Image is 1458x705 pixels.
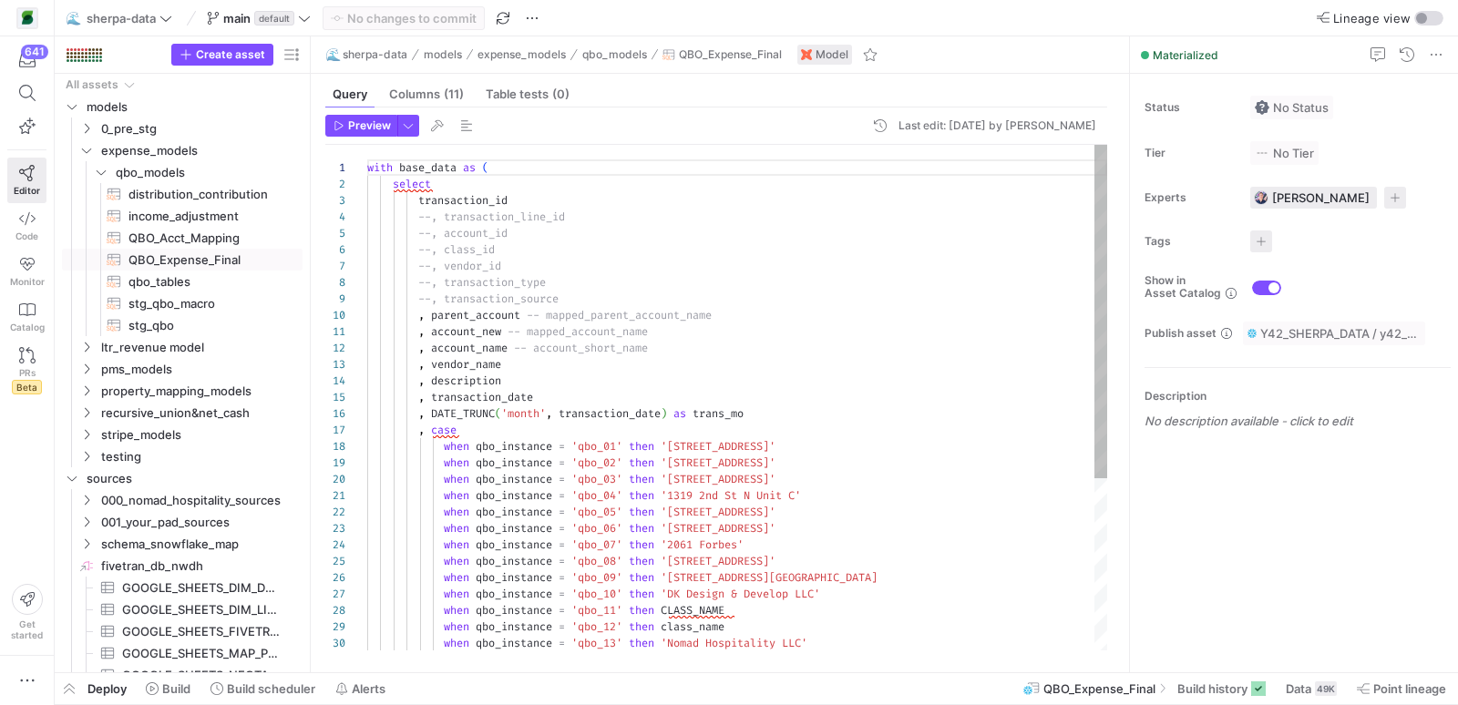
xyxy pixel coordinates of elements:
[62,620,303,642] a: GOOGLE_SHEETS_FIVETRAN_AUDIT​​​​​​​​​
[661,603,724,618] span: CLASS_NAME
[62,314,303,336] div: Press SPACE to select this row.
[1145,147,1236,159] span: Tier
[325,192,345,209] div: 3
[62,424,303,445] div: Press SPACE to select this row.
[508,324,648,339] span: -- mapped_account_name
[431,406,495,421] span: DATE_TRUNC
[325,323,345,340] div: 11
[571,521,622,536] span: 'qbo_06'
[444,537,469,552] span: when
[571,603,622,618] span: 'qbo_11'
[431,373,501,388] span: description
[419,44,467,66] button: models
[7,3,46,34] a: https://storage.googleapis.com/y42-prod-data-exchange/images/8zH7NGsoioThIsGoE9TeuKf062YnnTrmQ10g...
[559,472,565,486] span: =
[62,205,303,227] div: Press SPACE to select this row.
[476,636,552,650] span: qbo_instance
[62,445,303,467] div: Press SPACE to select this row.
[501,406,546,421] span: 'month'
[661,619,724,634] span: class_name
[559,406,661,421] span: transaction_date
[62,227,303,249] a: QBO_Acct_Mapping​​​​​​​​​​
[116,162,300,183] span: qbo_models
[325,115,397,137] button: Preview
[101,337,300,358] span: ltr_revenue model
[1250,141,1319,165] button: No tierNo Tier
[101,534,300,555] span: schema_snowflake_map
[476,455,552,470] span: qbo_instance
[62,598,303,620] div: Press SPACE to select this row.
[418,259,501,273] span: --, vendor_id
[1043,681,1155,696] span: QBO_Expense_Final
[431,357,501,372] span: vendor_name
[559,488,565,503] span: =
[122,665,282,686] span: GOOGLE_SHEETS_NECTAR_LOANS​​​​​​​​​
[62,555,303,577] a: fivetran_db_nwdh​​​​​​​​
[67,12,79,25] span: 🌊
[444,619,469,634] span: when
[444,521,469,536] span: when
[101,424,300,445] span: stripe_models
[1145,274,1221,300] span: Show in Asset Catalog
[325,291,345,307] div: 9
[62,183,303,205] a: distribution_contribution​​​​​​​​​​
[418,357,425,372] span: ,
[571,636,622,650] span: 'qbo_13'
[1145,390,1451,403] p: Description
[476,570,552,585] span: qbo_instance
[62,598,303,620] a: GOOGLE_SHEETS_DIM_LISTING_MAP​​​​​​​​​
[389,88,464,100] span: Columns
[62,620,303,642] div: Press SPACE to select this row.
[325,274,345,291] div: 8
[476,521,552,536] span: qbo_instance
[325,438,345,455] div: 18
[418,275,546,290] span: --, transaction_type
[578,44,652,66] button: qbo_models
[571,537,622,552] span: 'qbo_07'
[444,570,469,585] span: when
[122,577,282,598] span: GOOGLE_SHEETS_DIM_DATE​​​​​​​​​
[629,554,654,568] span: then
[658,44,786,66] button: QBO_Expense_Final
[62,161,303,183] div: Press SPACE to select this row.
[325,241,345,258] div: 6
[661,587,820,601] span: 'DK Design & Develop LLC'
[325,586,345,602] div: 27
[18,9,36,27] img: https://storage.googleapis.com/y42-prod-data-exchange/images/8zH7NGsoioThIsGoE9TeuKf062YnnTrmQ10g...
[325,455,345,471] div: 19
[128,315,282,336] span: stg_qbo​​​​​​​​​​
[325,487,345,504] div: 21
[546,406,552,421] span: ,
[661,554,775,568] span: '[STREET_ADDRESS]'
[559,505,565,519] span: =
[325,569,345,586] div: 26
[10,322,45,332] span: Catalog
[816,48,848,61] span: Model
[571,570,622,585] span: 'qbo_09'
[571,505,622,519] span: 'qbo_05'
[673,406,686,421] span: as
[552,88,570,100] span: (0)
[101,512,300,533] span: 001_your_pad_sources
[629,439,654,454] span: then
[418,390,425,404] span: ,
[661,636,807,650] span: 'Nomad Hospitality LLC'
[62,642,303,664] a: GOOGLE_SHEETS_MAP_PROPERTY_MAPPING​​​​​​​​​
[629,619,654,634] span: then
[343,48,407,61] span: sherpa-data
[418,209,565,224] span: --, transaction_line_id
[101,359,300,380] span: pms_models
[325,159,345,176] div: 1
[629,488,654,503] span: then
[1145,414,1451,428] p: No description available - click to edit
[62,292,303,314] a: stg_qbo_macro​​​​​​​​​​
[476,488,552,503] span: qbo_instance
[661,472,775,486] span: '[STREET_ADDRESS]'
[418,291,559,306] span: --, transaction_source
[418,242,495,257] span: --, class_id
[444,587,469,601] span: when
[325,422,345,438] div: 17
[418,226,508,240] span: --, account_id
[62,271,303,292] div: Press SPACE to select this row.
[62,74,303,96] div: Press SPACE to select this row.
